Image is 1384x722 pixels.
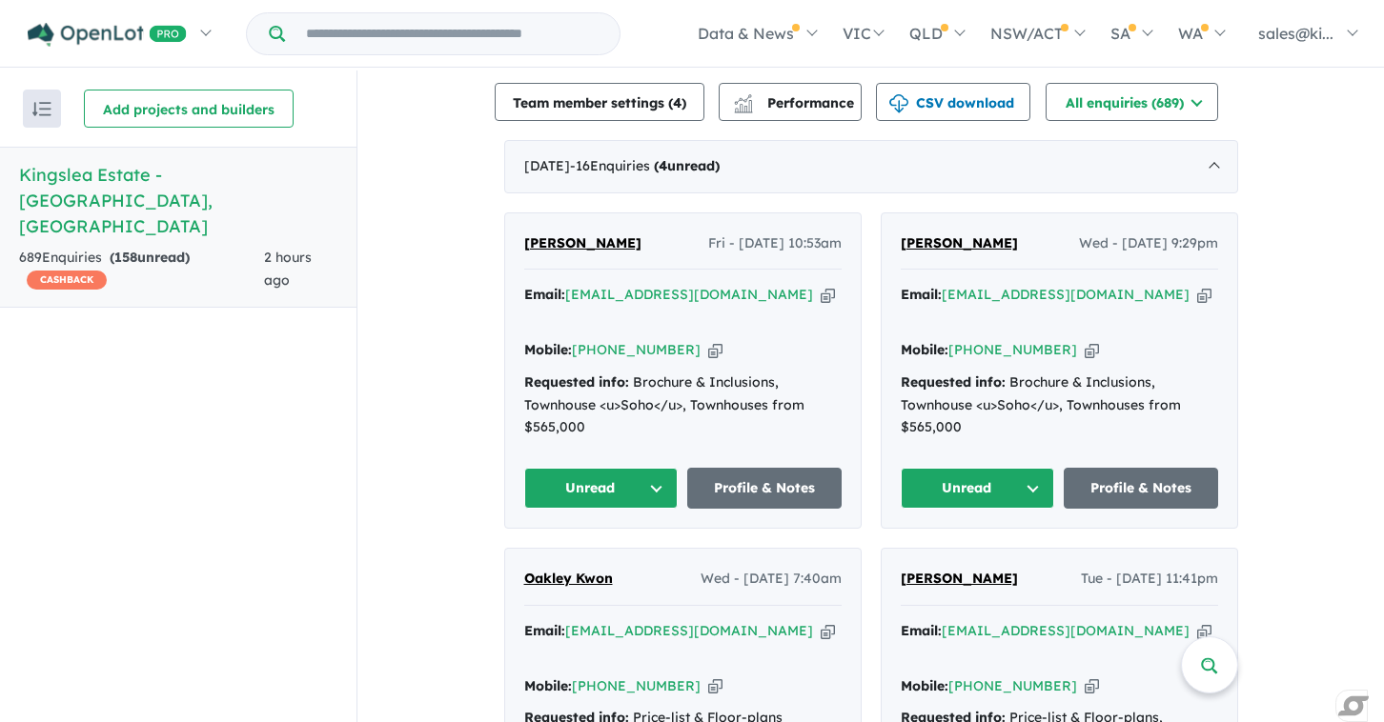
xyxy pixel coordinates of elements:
button: Copy [821,621,835,641]
a: [PERSON_NAME] [524,232,641,255]
strong: Requested info: [524,373,629,391]
span: 4 [659,157,667,174]
button: Copy [708,676,723,696]
a: [PERSON_NAME] [901,232,1018,255]
span: 4 [673,94,682,111]
span: [PERSON_NAME] [901,234,1018,251]
button: Unread [901,468,1055,509]
span: Tue - [DATE] 11:41pm [1081,568,1218,591]
a: Profile & Notes [1064,468,1218,509]
button: Copy [708,340,723,360]
button: Copy [1197,285,1211,305]
img: line-chart.svg [734,94,751,105]
strong: ( unread) [110,249,190,266]
button: Copy [1197,621,1211,641]
span: [PERSON_NAME] [524,234,641,251]
strong: Email: [901,286,942,303]
img: bar-chart.svg [734,100,753,112]
strong: Mobile: [524,677,572,694]
div: Brochure & Inclusions, Townhouse <u>Soho</u>, Townhouses from $565,000 [524,371,842,439]
button: Performance [719,83,862,121]
a: [EMAIL_ADDRESS][DOMAIN_NAME] [942,286,1190,303]
span: CASHBACK [27,271,107,290]
div: [DATE] [504,140,1238,193]
span: 158 [114,249,137,266]
strong: Mobile: [901,341,948,358]
button: Copy [1085,340,1099,360]
span: [PERSON_NAME] [901,570,1018,587]
button: Team member settings (4) [495,83,704,121]
a: [PHONE_NUMBER] [572,341,701,358]
h5: Kingslea Estate - [GEOGRAPHIC_DATA] , [GEOGRAPHIC_DATA] [19,162,337,239]
span: sales@ki... [1258,24,1333,43]
button: CSV download [876,83,1030,121]
span: Wed - [DATE] 7:40am [701,568,842,591]
button: Unread [524,468,679,509]
strong: Requested info: [901,373,1006,391]
a: [PHONE_NUMBER] [948,341,1077,358]
a: [PERSON_NAME] [901,568,1018,591]
button: Copy [1085,676,1099,696]
a: Profile & Notes [687,468,842,509]
span: - 16 Enquir ies [570,157,720,174]
button: Add projects and builders [84,90,294,128]
span: 2 hours ago [264,249,312,289]
a: [EMAIL_ADDRESS][DOMAIN_NAME] [565,622,813,639]
button: All enquiries (689) [1046,83,1218,121]
span: Wed - [DATE] 9:29pm [1079,232,1218,255]
img: sort.svg [32,102,51,116]
strong: ( unread) [654,157,720,174]
strong: Mobile: [901,677,948,694]
span: Oakley Kwon [524,570,613,587]
a: [PHONE_NUMBER] [948,677,1077,694]
span: Performance [737,94,854,111]
strong: Email: [524,622,565,639]
span: Fri - [DATE] 10:53am [708,232,842,255]
strong: Email: [901,622,942,639]
a: [PHONE_NUMBER] [572,677,701,694]
div: Brochure & Inclusions, Townhouse <u>Soho</u>, Townhouses from $565,000 [901,371,1218,439]
img: Openlot PRO Logo White [28,23,187,47]
img: download icon [889,94,908,113]
button: Copy [821,285,835,305]
strong: Email: [524,286,565,303]
div: 689 Enquir ies [19,247,264,292]
a: [EMAIL_ADDRESS][DOMAIN_NAME] [942,622,1190,639]
input: Try estate name, suburb, builder or developer [289,13,616,54]
a: Oakley Kwon [524,568,613,591]
a: [EMAIL_ADDRESS][DOMAIN_NAME] [565,286,813,303]
strong: Mobile: [524,341,572,358]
